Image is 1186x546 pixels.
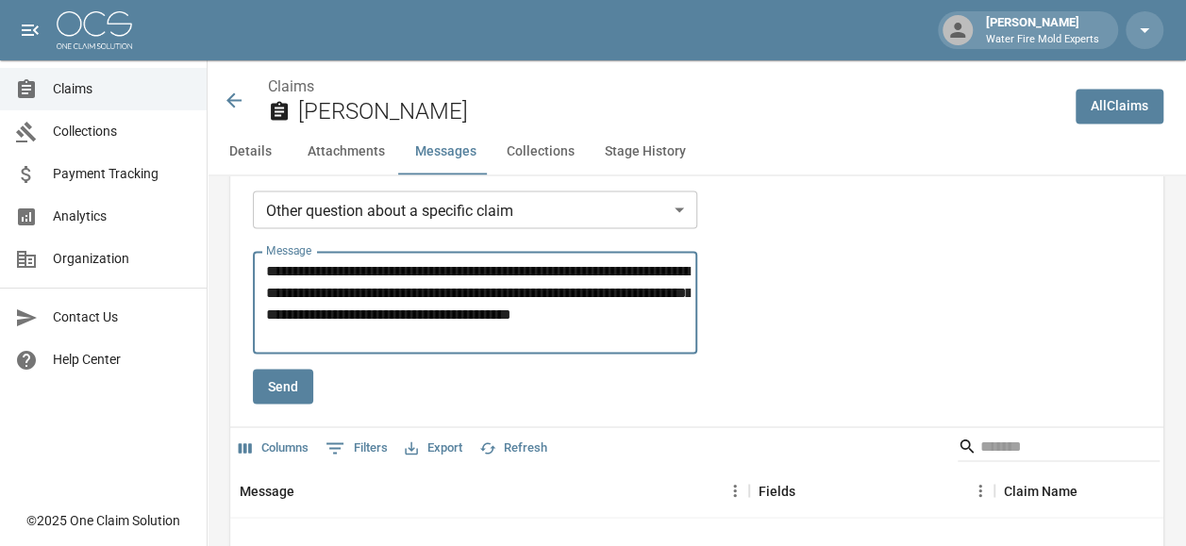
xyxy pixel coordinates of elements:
[292,129,400,174] button: Attachments
[268,75,1061,98] nav: breadcrumb
[208,129,292,174] button: Details
[268,77,314,95] a: Claims
[53,79,192,99] span: Claims
[749,464,994,517] div: Fields
[26,511,180,530] div: © 2025 One Claim Solution
[958,431,1160,465] div: Search
[475,433,552,462] button: Refresh
[53,122,192,141] span: Collections
[298,98,1061,125] h2: [PERSON_NAME]
[321,433,393,463] button: Show filters
[759,464,795,517] div: Fields
[1077,477,1104,504] button: Sort
[966,476,994,505] button: Menu
[400,433,467,462] button: Export
[53,207,192,226] span: Analytics
[53,164,192,184] span: Payment Tracking
[795,477,822,504] button: Sort
[294,477,321,504] button: Sort
[53,307,192,327] span: Contact Us
[57,11,132,49] img: ocs-logo-white-transparent.png
[208,129,1186,174] div: anchor tabs
[400,129,492,174] button: Messages
[230,464,749,517] div: Message
[11,11,49,49] button: open drawer
[978,13,1107,47] div: [PERSON_NAME]
[253,369,313,404] button: Send
[492,129,590,174] button: Collections
[53,249,192,269] span: Organization
[986,32,1099,48] p: Water Fire Mold Experts
[266,242,311,258] label: Message
[1076,89,1163,124] a: AllClaims
[240,464,294,517] div: Message
[53,350,192,370] span: Help Center
[234,433,313,462] button: Select columns
[721,476,749,505] button: Menu
[253,190,697,228] div: Other question about a specific claim
[590,129,701,174] button: Stage History
[1004,464,1077,517] div: Claim Name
